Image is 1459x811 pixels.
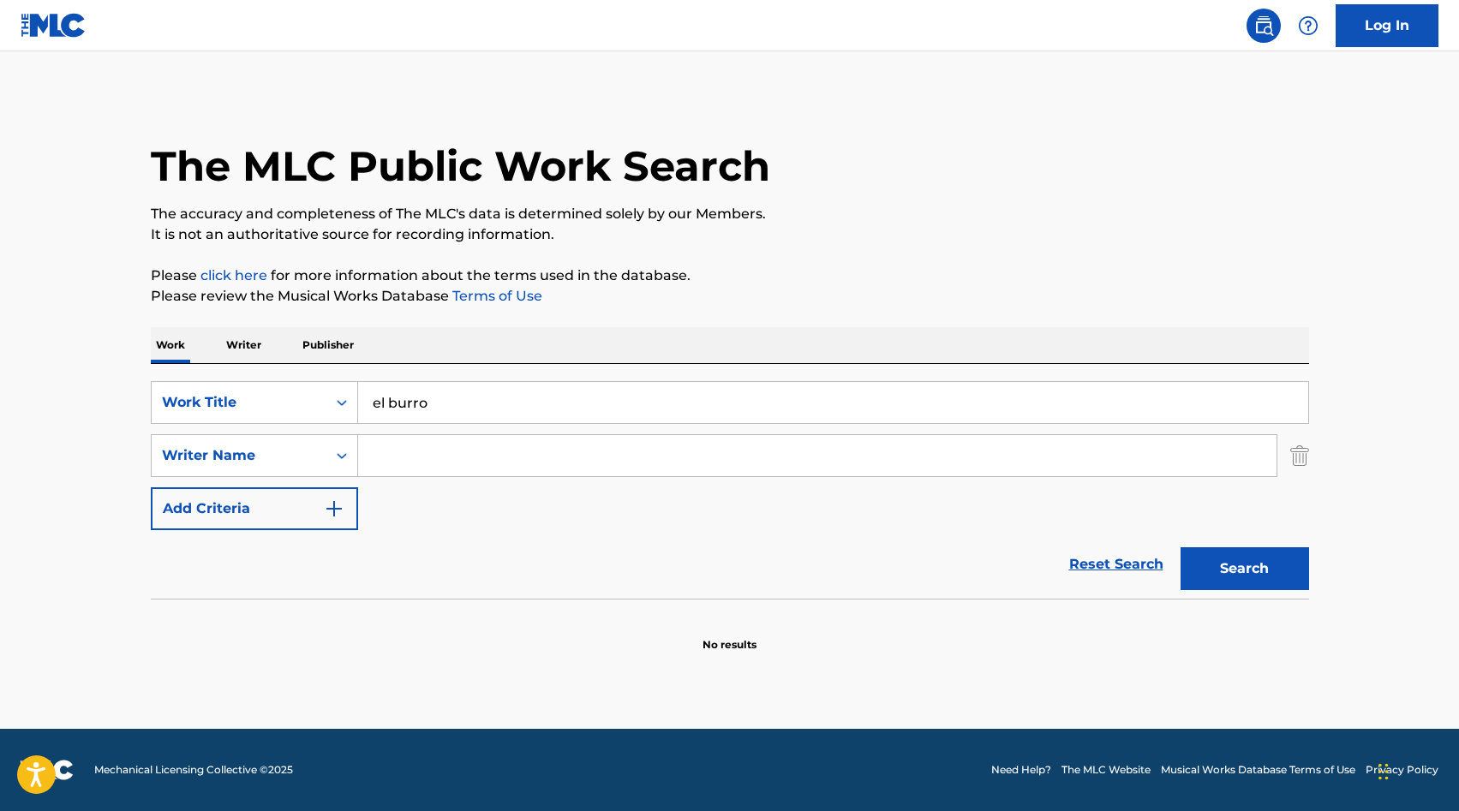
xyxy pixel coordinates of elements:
img: Delete Criterion [1290,434,1309,477]
p: Publisher [297,327,359,363]
p: Please review the Musical Works Database [151,286,1309,307]
p: It is not an authoritative source for recording information. [151,224,1309,245]
img: help [1298,15,1318,36]
a: Need Help? [991,762,1051,778]
span: Mechanical Licensing Collective © 2025 [94,762,293,778]
img: logo [21,760,74,780]
iframe: Chat Widget [1373,729,1459,811]
p: No results [703,617,756,653]
p: The accuracy and completeness of The MLC's data is determined solely by our Members. [151,204,1309,224]
button: Add Criteria [151,487,358,530]
a: Log In [1336,4,1438,47]
p: Work [151,327,190,363]
p: Please for more information about the terms used in the database. [151,265,1309,286]
a: click here [200,267,267,283]
div: Writer Name [162,445,316,466]
a: Privacy Policy [1366,762,1438,778]
a: The MLC Website [1061,762,1151,778]
div: Work Title [162,392,316,413]
div: Widget de chat [1373,729,1459,811]
img: search [1253,15,1274,36]
button: Search [1181,547,1309,590]
a: Musical Works Database Terms of Use [1161,762,1355,778]
img: MLC Logo [21,13,87,38]
div: Arrastrar [1378,746,1389,797]
a: Public Search [1247,9,1281,43]
form: Search Form [151,381,1309,599]
h1: The MLC Public Work Search [151,140,770,192]
a: Terms of Use [449,288,542,304]
div: Help [1291,9,1325,43]
img: 9d2ae6d4665cec9f34b9.svg [324,498,344,519]
a: Reset Search [1061,546,1172,583]
p: Writer [221,327,266,363]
